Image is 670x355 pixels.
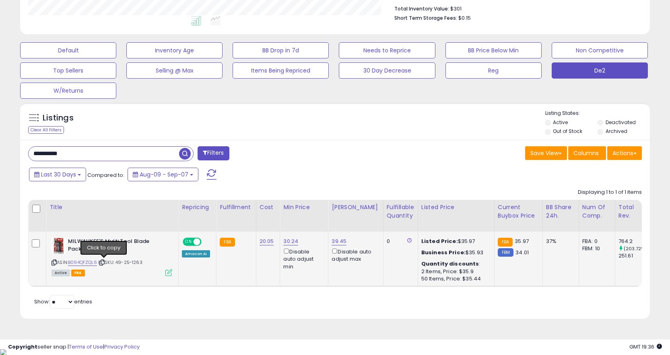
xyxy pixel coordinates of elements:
[128,168,198,181] button: Aug-09 - Sep-07
[394,5,449,12] b: Total Inventory Value:
[553,119,568,126] label: Active
[498,238,513,247] small: FBA
[332,203,379,212] div: [PERSON_NAME]
[394,15,457,21] b: Short Term Storage Fees:
[49,203,175,212] div: Title
[458,14,471,22] span: $0.15
[220,203,252,212] div: Fulfillment
[260,203,277,212] div: Cost
[68,238,166,255] b: MILWAUKEE'S Multi Tool Blade Pack,PK3, (49251263)
[445,62,542,79] button: Reg
[126,62,223,79] button: Selling @ Max
[52,270,70,276] span: All listings currently available for purchase on Amazon
[52,238,172,275] div: ASIN:
[198,146,229,160] button: Filters
[515,249,529,256] span: 34.01
[421,268,488,275] div: 2 Items, Price: $35.9
[69,343,103,351] a: Terms of Use
[498,248,513,257] small: FBM
[8,343,37,351] strong: Copyright
[339,62,435,79] button: 30 Day Decrease
[553,128,582,135] label: Out of Stock
[578,189,642,196] div: Displaying 1 to 1 of 1 items
[87,171,124,179] span: Compared to:
[546,203,575,220] div: BB Share 24h.
[220,238,235,247] small: FBA
[552,62,648,79] button: De2
[8,343,140,351] div: seller snap | |
[607,146,642,160] button: Actions
[43,112,74,124] h5: Listings
[546,238,573,245] div: 37%
[552,42,648,58] button: Non Competitive
[421,238,488,245] div: $35.97
[421,260,479,268] b: Quantity discounts
[20,62,116,79] button: Top Sellers
[421,249,488,256] div: $35.93
[606,128,627,135] label: Archived
[387,203,414,220] div: Fulfillable Quantity
[582,245,609,252] div: FBM: 10
[515,237,529,245] span: 35.97
[421,237,458,245] b: Listed Price:
[618,238,651,245] div: 764.2
[568,146,606,160] button: Columns
[233,42,329,58] button: BB Drop in 7d
[283,247,322,270] div: Disable auto adjust min
[20,42,116,58] button: Default
[104,343,140,351] a: Privacy Policy
[582,238,609,245] div: FBA: 0
[41,170,76,179] span: Last 30 Days
[140,170,188,179] span: Aug-09 - Sep-07
[182,203,213,212] div: Repricing
[183,239,194,245] span: ON
[624,245,647,252] small: (203.72%)
[339,42,435,58] button: Needs to Reprice
[126,42,223,58] button: Inventory Age
[498,203,539,220] div: Current Buybox Price
[260,237,274,245] a: 20.05
[283,237,298,245] a: 30.24
[98,259,142,266] span: | SKU: 49-25-1263
[421,249,466,256] b: Business Price:
[573,149,599,157] span: Columns
[29,168,86,181] button: Last 30 Days
[283,203,325,212] div: Min Price
[182,250,210,257] div: Amazon AI
[387,238,412,245] div: 0
[629,343,662,351] span: 2025-10-8 19:36 GMT
[332,237,346,245] a: 39.45
[71,270,85,276] span: FBA
[332,247,377,263] div: Disable auto adjust max
[233,62,329,79] button: Items Being Repriced
[618,252,651,260] div: 251.61
[618,203,648,220] div: Total Rev.
[421,260,488,268] div: :
[394,3,636,13] li: $301
[68,259,97,266] a: B094QFZQL6
[34,298,92,305] span: Show: entries
[200,239,213,245] span: OFF
[28,126,64,134] div: Clear All Filters
[421,203,491,212] div: Listed Price
[445,42,542,58] button: BB Price Below Min
[582,203,612,220] div: Num of Comp.
[525,146,567,160] button: Save View
[20,83,116,99] button: W/Returns
[421,275,488,282] div: 50 Items, Price: $35.44
[545,110,650,117] p: Listing States:
[52,238,66,254] img: 5144Hr75GpL._SL40_.jpg
[606,119,636,126] label: Deactivated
